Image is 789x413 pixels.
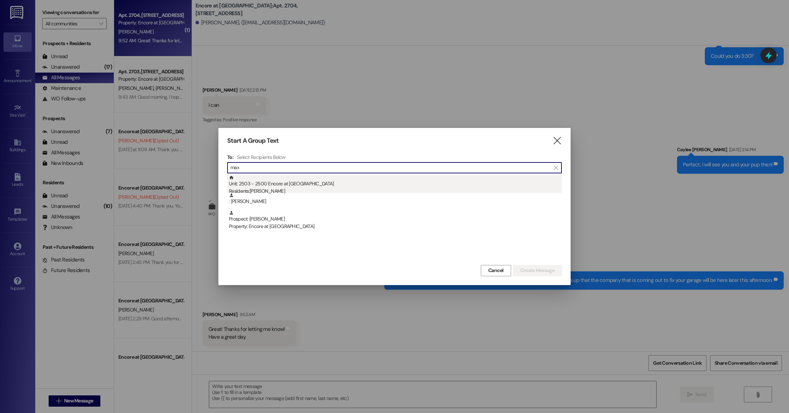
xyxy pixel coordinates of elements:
div: Unit: 2503 - 2500 Encore at [GEOGRAPHIC_DATA]Residents:[PERSON_NAME] [227,175,562,193]
div: Residents: [PERSON_NAME] [229,187,562,195]
div: Prospect: [PERSON_NAME] [229,210,562,230]
i:  [554,165,558,171]
h4: Select Recipients Below [237,154,285,160]
i:  [552,137,562,144]
div: : [PERSON_NAME] [229,193,562,205]
input: Search for any contact or apartment [230,163,550,173]
span: Cancel [488,267,504,274]
h3: To: [227,154,234,160]
div: Prospect: [PERSON_NAME]Property: Encore at [GEOGRAPHIC_DATA] [227,210,562,228]
button: Create Message [513,265,562,276]
span: Create Message [520,267,554,274]
div: Property: Encore at [GEOGRAPHIC_DATA] [229,223,562,230]
button: Clear text [550,162,561,173]
div: : [PERSON_NAME] [227,193,562,210]
h3: Start A Group Text [227,137,279,145]
button: Cancel [481,265,511,276]
div: Unit: 2503 - 2500 Encore at [GEOGRAPHIC_DATA] [229,175,562,195]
